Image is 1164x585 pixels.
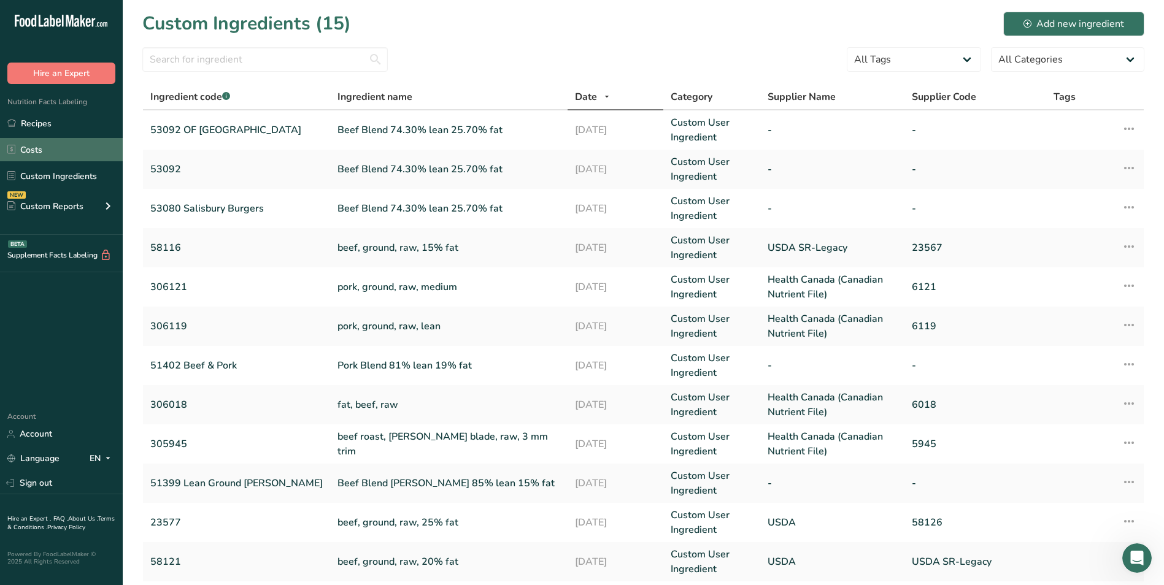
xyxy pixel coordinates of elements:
[912,476,1039,491] a: -
[912,554,1039,569] a: USDA SR-Legacy
[912,162,1039,177] a: -
[912,240,1039,255] a: 23567
[575,437,656,451] a: [DATE]
[150,201,323,216] a: 53080 Salisbury Burgers
[912,358,1039,373] a: -
[150,515,323,530] a: 23577
[768,476,897,491] a: -
[150,280,323,294] a: 306121
[337,358,560,373] a: Pork Blend 81% lean 19% fat
[337,429,560,459] a: beef roast, [PERSON_NAME] blade, raw, 3 mm trim
[150,397,323,412] a: 306018
[8,240,27,248] div: BETA
[1054,90,1076,104] span: Tags
[150,319,323,334] a: 306119
[768,515,897,530] a: USDA
[768,390,897,419] a: Health Canada (Canadian Nutrient File)
[1003,12,1144,36] button: Add new ingredient
[150,476,323,491] a: 51399 Lean Ground [PERSON_NAME]
[768,240,897,255] a: USDA SR-Legacy
[1023,17,1124,31] div: Add new ingredient
[7,63,115,84] button: Hire an Expert
[575,201,656,216] a: [DATE]
[912,397,1039,412] a: 6018
[7,200,83,213] div: Custom Reports
[912,123,1039,137] a: -
[68,514,98,523] a: About Us .
[768,201,897,216] a: -
[150,240,323,255] a: 58116
[575,358,656,373] a: [DATE]
[337,515,560,530] a: beef, ground, raw, 25% fat
[575,476,656,491] a: [DATE]
[150,90,230,104] span: Ingredient code
[90,451,115,466] div: EN
[768,429,897,459] a: Health Canada (Canadian Nutrient File)
[671,468,753,498] a: Custom User Ingredient
[337,123,560,137] a: Beef Blend 74.30% lean 25.70% fat
[768,272,897,302] a: Health Canada (Canadian Nutrient File)
[575,319,656,334] a: [DATE]
[575,554,656,569] a: [DATE]
[671,90,712,104] span: Category
[912,280,1039,294] a: 6121
[337,280,560,294] a: pork, ground, raw, medium
[671,155,753,184] a: Custom User Ingredient
[575,240,656,255] a: [DATE]
[575,123,656,137] a: [DATE]
[671,429,753,459] a: Custom User Ingredient
[671,351,753,380] a: Custom User Ingredient
[1122,543,1152,573] iframe: Intercom live chat
[912,437,1039,451] a: 5945
[671,312,753,341] a: Custom User Ingredient
[768,162,897,177] a: -
[671,272,753,302] a: Custom User Ingredient
[671,194,753,223] a: Custom User Ingredient
[575,397,656,412] a: [DATE]
[7,514,115,532] a: Terms & Conditions .
[337,90,412,104] span: Ingredient name
[337,476,560,491] a: Beef Blend [PERSON_NAME] 85% lean 15% fat
[7,514,51,523] a: Hire an Expert .
[7,551,115,565] div: Powered By FoodLabelMaker © 2025 All Rights Reserved
[768,123,897,137] a: -
[142,47,388,72] input: Search for ingredient
[337,240,560,255] a: beef, ground, raw, 15% fat
[671,508,753,537] a: Custom User Ingredient
[768,90,836,104] span: Supplier Name
[671,390,753,419] a: Custom User Ingredient
[337,201,560,216] a: Beef Blend 74.30% lean 25.70% fat
[53,514,68,523] a: FAQ .
[337,397,560,412] a: fat, beef, raw
[912,90,976,104] span: Supplier Code
[337,162,560,177] a: Beef Blend 74.30% lean 25.70% fat
[912,201,1039,216] a: -
[150,437,323,451] a: 305945
[142,10,351,37] h1: Custom Ingredients (15)
[768,358,897,373] a: -
[671,115,753,145] a: Custom User Ingredient
[671,233,753,262] a: Custom User Ingredient
[575,90,597,104] span: Date
[7,191,26,199] div: NEW
[7,448,60,469] a: Language
[337,319,560,334] a: pork, ground, raw, lean
[150,162,323,177] a: 53092
[337,554,560,569] a: beef, ground, raw, 20% fat
[671,547,753,576] a: Custom User Ingredient
[47,523,85,532] a: Privacy Policy
[768,554,897,569] a: USDA
[150,554,323,569] a: 58121
[912,515,1039,530] a: 58126
[912,319,1039,334] a: 6119
[150,123,323,137] a: 53092 OF [GEOGRAPHIC_DATA]
[575,162,656,177] a: [DATE]
[575,280,656,294] a: [DATE]
[150,358,323,373] a: 51402 Beef & Pork
[768,312,897,341] a: Health Canada (Canadian Nutrient File)
[575,515,656,530] a: [DATE]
